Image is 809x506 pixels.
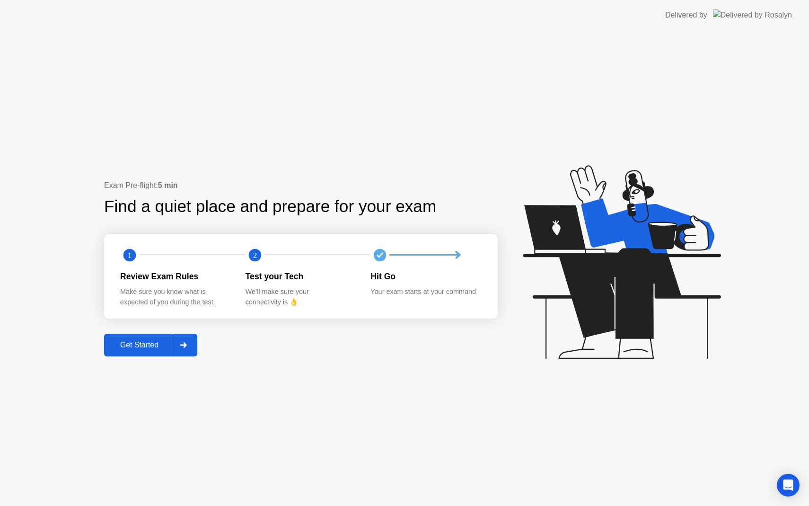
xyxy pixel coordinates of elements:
text: 2 [253,250,257,259]
div: We’ll make sure your connectivity is 👌 [246,287,356,307]
div: Hit Go [370,270,481,283]
img: Delivered by Rosalyn [713,9,792,20]
text: 1 [128,250,132,259]
div: Test your Tech [246,270,356,283]
b: 5 min [158,181,178,189]
div: Exam Pre-flight: [104,180,498,191]
div: Get Started [107,341,172,349]
div: Find a quiet place and prepare for your exam [104,194,438,219]
div: Delivered by [665,9,707,21]
div: Review Exam Rules [120,270,230,283]
button: Get Started [104,334,197,356]
div: Open Intercom Messenger [777,474,800,497]
div: Make sure you know what is expected of you during the test. [120,287,230,307]
div: Your exam starts at your command [370,287,481,297]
